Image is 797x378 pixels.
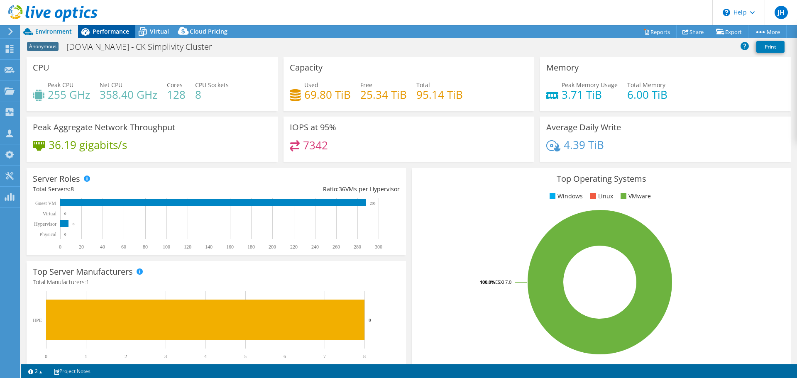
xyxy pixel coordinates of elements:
h4: 8 [195,90,229,99]
h3: Average Daily Write [546,123,621,132]
text: 20 [79,244,84,250]
text: 8 [369,317,371,322]
h3: Top Operating Systems [418,174,785,183]
h4: 69.80 TiB [304,90,351,99]
text: Guest VM [35,200,56,206]
text: 80 [143,244,148,250]
li: Windows [548,192,583,201]
div: Total Servers: [33,185,216,194]
span: JH [775,6,788,19]
text: 288 [370,201,376,205]
text: 0 [59,244,61,250]
h4: 25.34 TiB [360,90,407,99]
text: 240 [311,244,319,250]
span: Peak CPU [48,81,73,89]
tspan: 100.0% [480,279,495,285]
h4: Total Manufacturers: [33,278,400,287]
h4: 358.40 GHz [100,90,157,99]
span: Net CPU [100,81,122,89]
span: Free [360,81,372,89]
text: 7 [323,354,326,359]
text: 5 [244,354,247,359]
text: 300 [375,244,382,250]
li: Linux [588,192,613,201]
span: Virtual [150,27,169,35]
span: 8 [71,185,74,193]
text: 100 [163,244,170,250]
span: Performance [93,27,129,35]
span: Cloud Pricing [190,27,227,35]
h3: CPU [33,63,49,72]
text: HPE [32,317,42,323]
h3: IOPS at 95% [290,123,336,132]
a: More [748,25,787,38]
text: 140 [205,244,213,250]
li: VMware [619,192,651,201]
h4: 128 [167,90,186,99]
span: Used [304,81,318,89]
text: Physical [39,232,56,237]
h4: 7342 [303,141,328,150]
text: 0 [64,232,66,237]
text: 200 [269,244,276,250]
div: Ratio: VMs per Hypervisor [216,185,400,194]
text: 60 [121,244,126,250]
h4: 95.14 TiB [416,90,463,99]
a: Print [756,41,785,53]
h4: 3.71 TiB [562,90,618,99]
text: 160 [226,244,234,250]
text: 0 [45,354,47,359]
span: Anonymous [27,42,59,51]
text: 6 [284,354,286,359]
text: Virtual [43,211,57,217]
text: 8 [73,222,75,226]
span: Peak Memory Usage [562,81,618,89]
span: 1 [86,278,89,286]
text: 120 [184,244,191,250]
h4: 255 GHz [48,90,90,99]
text: 40 [100,244,105,250]
h3: Peak Aggregate Network Throughput [33,123,175,132]
text: 4 [204,354,207,359]
span: Cores [167,81,183,89]
a: Export [710,25,748,38]
text: 3 [164,354,167,359]
h4: 4.39 TiB [564,140,604,149]
span: Total Memory [627,81,665,89]
a: Share [676,25,710,38]
text: 1 [85,354,87,359]
text: 220 [290,244,298,250]
h3: Capacity [290,63,323,72]
h4: 6.00 TiB [627,90,667,99]
h1: [DOMAIN_NAME] - CK Simplivity Cluster [63,42,225,51]
svg: \n [723,9,730,16]
a: Project Notes [48,366,96,376]
span: Total [416,81,430,89]
tspan: ESXi 7.0 [495,279,511,285]
text: 280 [354,244,361,250]
h3: Memory [546,63,579,72]
h3: Server Roles [33,174,80,183]
span: Environment [35,27,72,35]
h3: Top Server Manufacturers [33,267,133,276]
text: 2 [125,354,127,359]
text: 180 [247,244,255,250]
text: 260 [332,244,340,250]
a: Reports [637,25,677,38]
a: 2 [22,366,48,376]
text: 8 [363,354,366,359]
span: 36 [339,185,345,193]
span: CPU Sockets [195,81,229,89]
text: 0 [64,212,66,216]
h4: 36.19 gigabits/s [49,140,127,149]
text: Hypervisor [34,221,56,227]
